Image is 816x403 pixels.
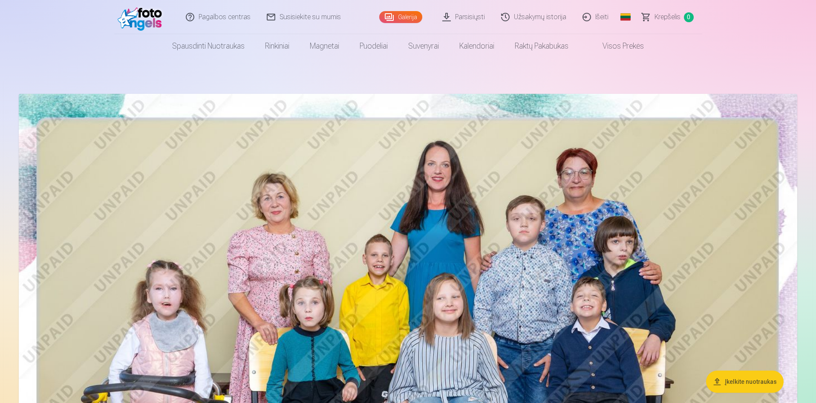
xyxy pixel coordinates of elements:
[118,3,167,31] img: /fa2
[579,34,654,58] a: Visos prekės
[255,34,300,58] a: Rinkiniai
[300,34,349,58] a: Magnetai
[684,12,694,22] span: 0
[449,34,505,58] a: Kalendoriai
[162,34,255,58] a: Spausdinti nuotraukas
[379,11,422,23] a: Galerija
[655,12,680,22] span: Krepšelis
[349,34,398,58] a: Puodeliai
[706,371,784,393] button: Įkelkite nuotraukas
[505,34,579,58] a: Raktų pakabukas
[398,34,449,58] a: Suvenyrai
